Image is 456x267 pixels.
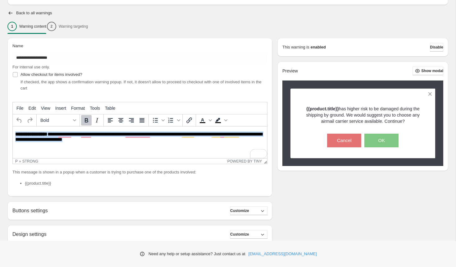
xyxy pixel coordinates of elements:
[19,159,21,163] div: »
[71,106,85,111] span: Format
[197,115,213,126] div: Text color
[364,134,399,147] button: OK
[311,44,326,50] strong: enabled
[230,206,267,215] button: Customize
[14,115,25,126] button: Undo
[40,118,71,123] span: Bold
[184,115,194,126] button: Insert/edit link
[12,231,46,237] h2: Design settings
[327,134,361,147] button: Cancel
[13,127,267,158] iframe: Rich Text Area
[421,68,443,73] span: Show modal
[230,230,267,239] button: Customize
[213,115,228,126] div: Background color
[16,106,24,111] span: File
[92,115,102,126] button: Italic
[413,67,443,75] button: Show modal
[25,180,267,186] li: {{product.title}}
[12,208,48,214] h2: Buttons settings
[230,208,249,213] span: Customize
[105,115,116,126] button: Align left
[116,115,126,126] button: Align center
[25,115,35,126] button: Redo
[29,106,36,111] span: Edit
[306,106,339,111] strong: {{product.title}}
[41,106,50,111] span: View
[22,159,38,163] div: strong
[16,11,52,16] h2: Back to all warnings
[249,251,317,257] a: [EMAIL_ADDRESS][DOMAIN_NAME]
[137,115,147,126] button: Justify
[7,22,17,31] div: 1
[12,65,50,69] span: For internal use only.
[105,106,115,111] span: Table
[12,44,23,48] span: Name
[21,80,262,90] span: If checked, the app shows a confirmation warning popup. If not, it doesn't allow to proceed to ch...
[262,159,267,164] div: Resize
[19,24,46,29] p: Warning content
[230,232,249,237] span: Customize
[55,106,66,111] span: Insert
[81,115,92,126] button: Bold
[150,115,166,126] div: Bullet list
[12,169,267,175] p: This message is shown in a popup when a customer is trying to purchase one of the products involved:
[21,72,82,77] span: Allow checkout for items involved?
[301,106,425,124] p: has higher risk to be damaged during the shipping by ground. We would suggest you to choose any a...
[38,115,78,126] button: Formats
[282,68,298,74] h2: Preview
[430,45,443,50] span: Disable
[227,159,262,163] a: Powered by Tiny
[90,106,100,111] span: Tools
[430,43,443,52] button: Disable
[7,20,46,33] button: 1Warning content
[282,44,309,50] p: This warning is
[15,159,18,163] div: p
[166,115,181,126] div: Numbered list
[126,115,137,126] button: Align right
